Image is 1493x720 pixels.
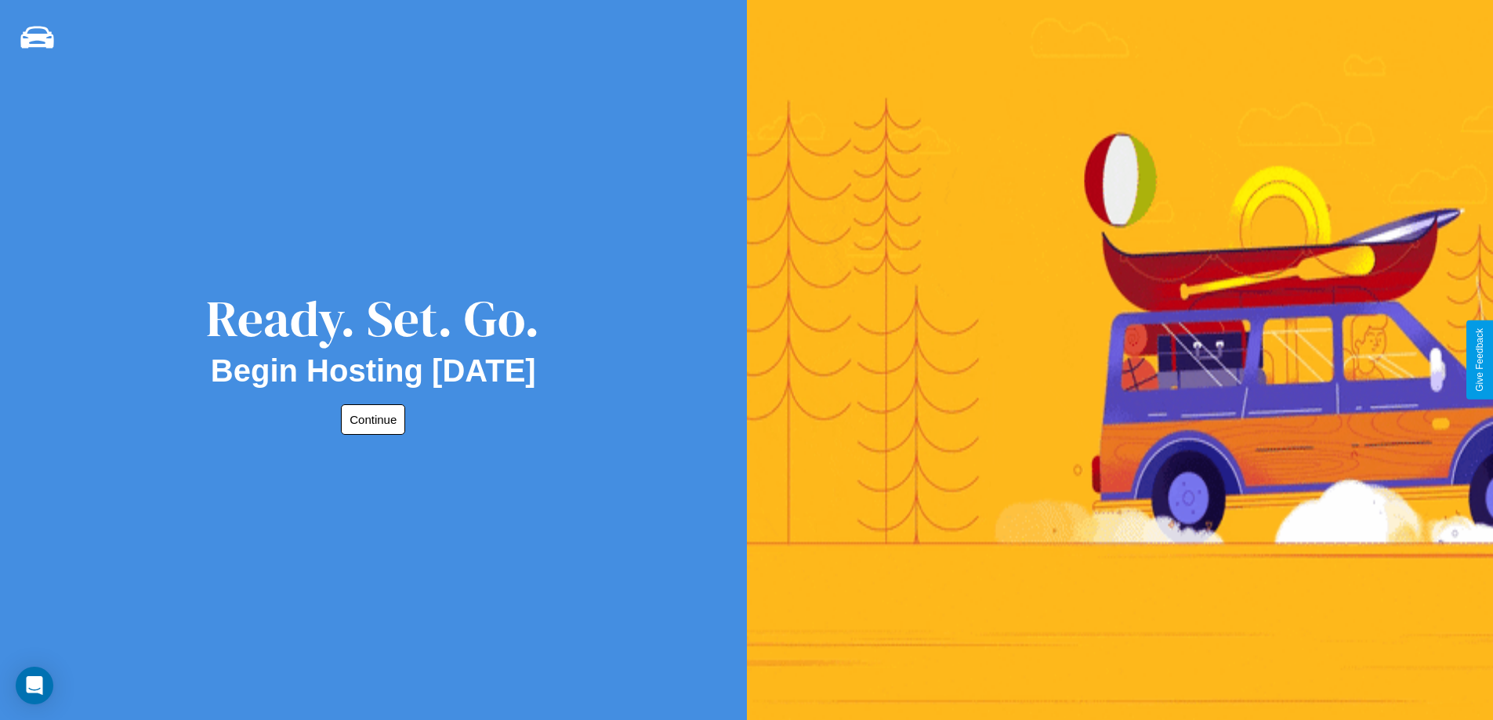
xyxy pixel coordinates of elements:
div: Ready. Set. Go. [206,284,540,353]
h2: Begin Hosting [DATE] [211,353,536,389]
button: Continue [341,404,405,435]
div: Open Intercom Messenger [16,667,53,704]
div: Give Feedback [1474,328,1485,392]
